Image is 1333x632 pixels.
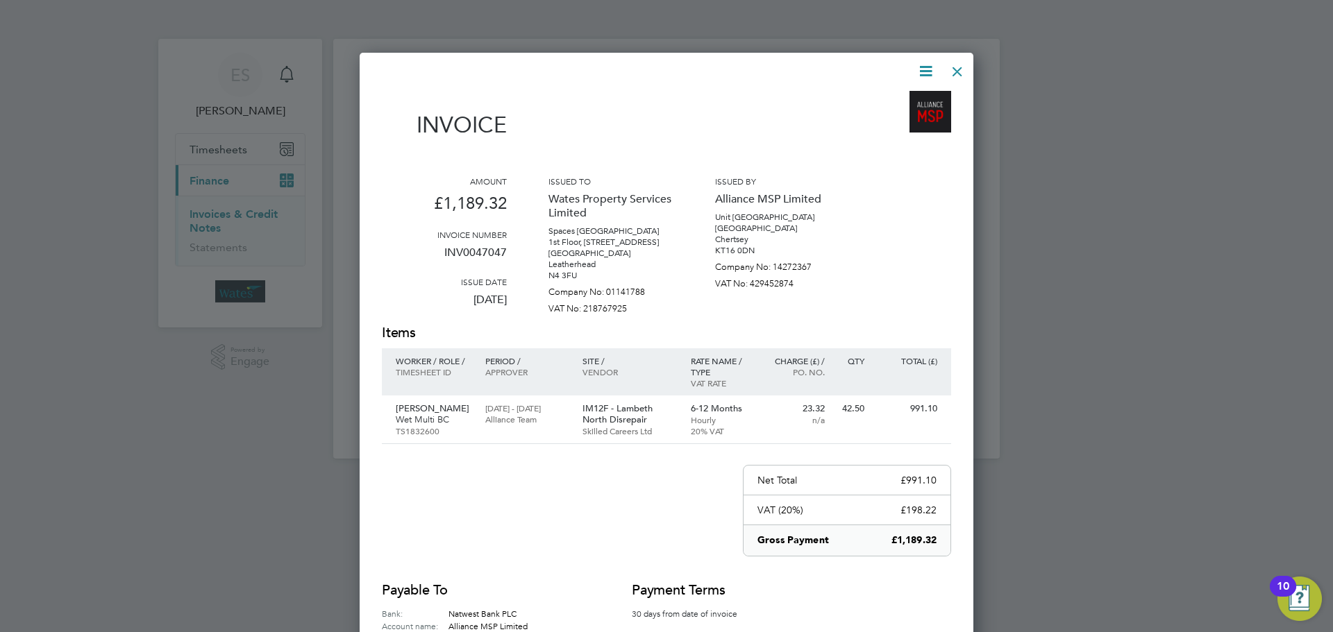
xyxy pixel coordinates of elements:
[715,234,840,245] p: Chertsey
[582,403,677,425] p: IM12F - Lambeth North Disrepair
[582,366,677,377] p: Vendor
[839,355,864,366] p: QTY
[548,248,673,259] p: [GEOGRAPHIC_DATA]
[448,620,528,631] span: Alliance MSP Limited
[891,533,937,547] p: £1,189.32
[900,474,937,486] p: £991.10
[691,377,751,388] p: VAT rate
[548,176,673,187] h3: Issued to
[764,403,825,414] p: 23.32
[764,414,825,425] p: n/a
[396,366,471,377] p: Timesheet ID
[485,366,568,377] p: Approver
[382,187,507,229] p: £1,189.32
[396,403,471,414] p: [PERSON_NAME]
[382,240,507,276] p: INV0047047
[715,212,840,223] p: Unit [GEOGRAPHIC_DATA]
[485,413,568,425] p: Alliance Team
[691,414,751,425] p: Hourly
[1277,586,1289,604] div: 10
[382,620,448,632] label: Account name:
[764,355,825,366] p: Charge (£) /
[715,245,840,256] p: KT16 0DN
[382,112,507,138] h1: Invoice
[582,425,677,436] p: Skilled Careers Ltd
[485,355,568,366] p: Period /
[878,355,937,366] p: Total (£)
[1277,577,1322,621] button: Open Resource Center, 10 new notifications
[715,273,840,289] p: VAT No: 429452874
[632,607,757,620] p: 30 days from date of invoice
[909,91,951,133] img: alliancemsp-logo-remittance.png
[764,366,825,377] p: Po. No.
[715,176,840,187] h3: Issued by
[382,287,507,323] p: [DATE]
[878,403,937,414] p: 991.10
[582,355,677,366] p: Site /
[548,270,673,281] p: N4 3FU
[757,504,803,516] p: VAT (20%)
[715,187,840,212] p: Alliance MSP Limited
[691,403,751,414] p: 6-12 Months
[396,414,471,425] p: Wet Multi BC
[382,229,507,240] h3: Invoice number
[900,504,937,516] p: £198.22
[396,355,471,366] p: Worker / Role /
[632,581,757,600] h2: Payment terms
[485,402,568,413] p: [DATE] - [DATE]
[382,276,507,287] h3: Issue date
[757,533,829,547] p: Gross Payment
[548,187,673,225] p: Wates Property Services Limited
[396,425,471,436] p: TS1832600
[548,298,673,314] p: VAT No: 218767925
[715,223,840,234] p: [GEOGRAPHIC_DATA]
[757,474,797,486] p: Net Total
[382,176,507,187] h3: Amount
[548,237,673,248] p: 1st Floor, [STREET_ADDRESS]
[548,281,673,298] p: Company No: 01141788
[382,581,590,600] h2: Payable to
[382,323,951,343] h2: Items
[691,425,751,436] p: 20% VAT
[382,607,448,620] label: Bank:
[691,355,751,377] p: Rate name / type
[448,608,517,619] span: Natwest Bank PLC
[548,225,673,237] p: Spaces [GEOGRAPHIC_DATA]
[715,256,840,273] p: Company No: 14272367
[548,259,673,270] p: Leatherhead
[839,403,864,414] p: 42.50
